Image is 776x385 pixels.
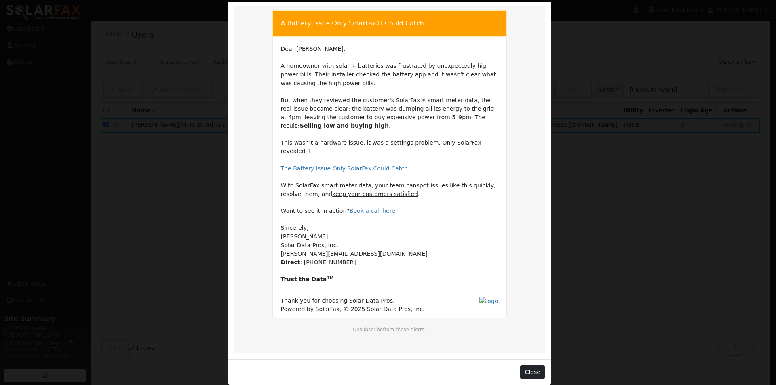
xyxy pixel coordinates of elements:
[281,45,498,284] td: Dear [PERSON_NAME], A homeowner with solar + batteries was frustrated by unexpectedly high power ...
[272,11,506,37] td: A Battery Issue Only SolarFax® Could Catch
[281,297,425,313] span: Thank you for choosing Solar Data Pros. Powered by SolarFax, © 2025 Solar Data Pros, Inc.
[416,182,494,189] u: spot issues like this quickly
[281,259,300,265] b: Direct
[520,365,545,379] button: Close
[281,276,334,282] b: Trust the Data
[353,327,383,332] a: Unsubscribe
[300,122,389,129] b: Selling low and buying high
[327,275,334,280] sup: TM
[350,208,397,214] a: Book a call here.
[280,326,499,341] td: from these alerts.
[479,297,498,305] img: logo
[281,165,408,172] a: The Battery Issue Only SolarFax Could Catch
[332,191,418,197] u: keep your customers satisfied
